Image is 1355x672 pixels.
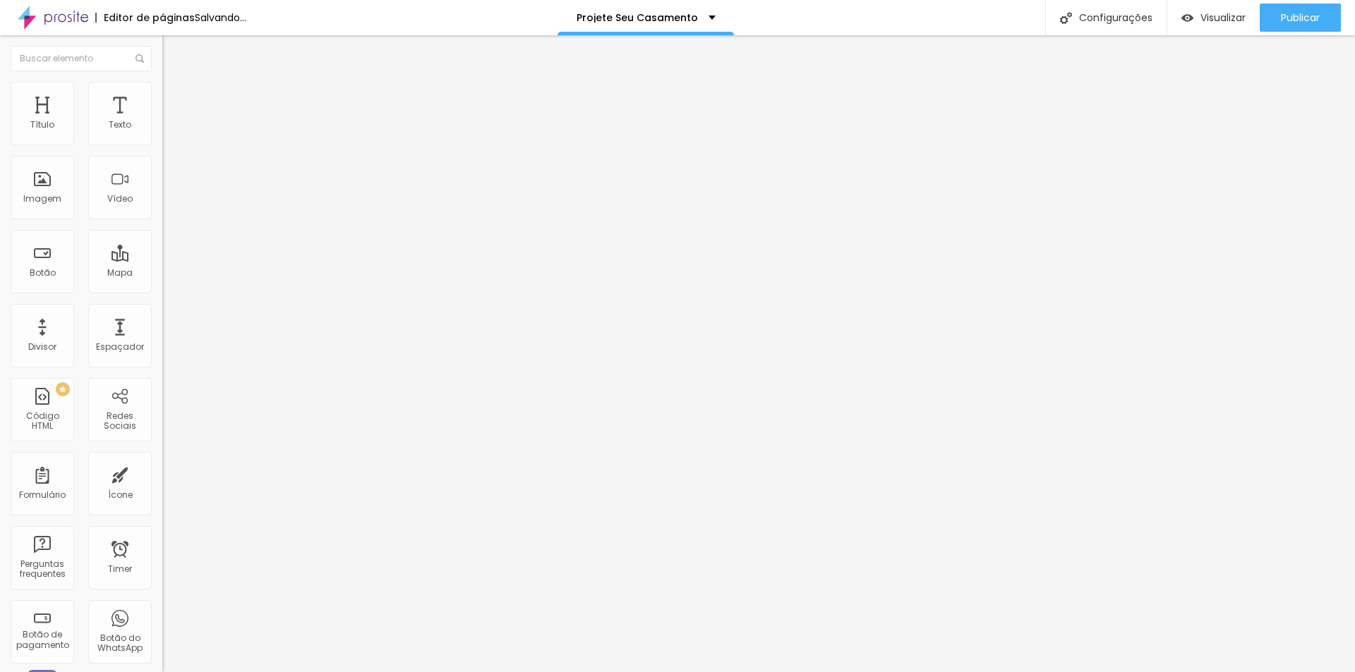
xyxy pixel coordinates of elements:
[19,490,66,500] div: Formulário
[14,630,70,650] div: Botão de pagamento
[1200,12,1246,23] span: Visualizar
[95,13,195,23] div: Editor de páginas
[108,490,133,500] div: Ícone
[1281,12,1320,23] span: Publicar
[1181,12,1193,24] img: view-1.svg
[30,268,56,278] div: Botão
[1167,4,1260,32] button: Visualizar
[107,268,133,278] div: Mapa
[14,411,70,432] div: Código HTML
[23,194,61,204] div: Imagem
[92,633,147,654] div: Botão do WhatsApp
[162,35,1355,672] iframe: Editor
[195,13,246,23] div: Salvando...
[14,559,70,580] div: Perguntas frequentes
[135,54,144,63] img: Icone
[96,342,144,352] div: Espaçador
[107,194,133,204] div: Vídeo
[577,13,698,23] p: Projete Seu Casamento
[30,120,54,130] div: Título
[1060,12,1072,24] img: Icone
[11,46,152,71] input: Buscar elemento
[1260,4,1341,32] button: Publicar
[109,120,131,130] div: Texto
[108,564,132,574] div: Timer
[28,342,56,352] div: Divisor
[92,411,147,432] div: Redes Sociais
